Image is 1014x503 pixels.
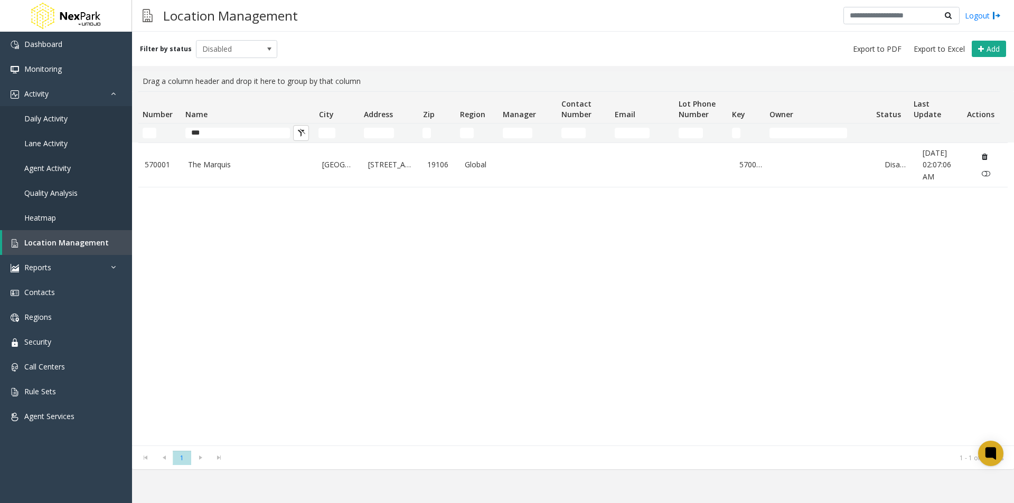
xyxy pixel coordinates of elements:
label: Filter by status [140,44,192,54]
img: pageIcon [143,3,153,29]
span: Key [732,109,745,119]
img: 'icon' [11,239,19,248]
span: Contact Number [561,99,591,119]
a: [STREET_ADDRESS] [368,159,415,170]
button: Export to Excel [909,42,969,56]
td: Key Filter [728,124,765,143]
span: Lot Phone Number [679,99,716,119]
td: Region Filter [456,124,499,143]
td: City Filter [314,124,360,143]
input: Lot Phone Number Filter [679,128,703,138]
input: Region Filter [460,128,474,138]
img: logout [992,10,1001,21]
img: 'icon' [11,90,19,99]
span: Regions [24,312,52,322]
input: Zip Filter [422,128,431,138]
td: Last Update Filter [909,124,962,143]
span: Activity [24,89,49,99]
span: Agent Services [24,411,74,421]
input: Contact Number Filter [561,128,586,138]
span: Lane Activity [24,138,68,148]
th: Actions [962,92,1000,124]
span: Zip [423,109,435,119]
span: Last Update [914,99,941,119]
a: Disabled [885,159,909,170]
input: Name Filter [185,128,290,138]
th: Status [872,92,909,124]
a: Global [465,159,495,170]
td: Name Filter [181,124,314,143]
span: Location Management [24,238,109,248]
div: Drag a column header and drop it here to group by that column [138,71,1008,91]
button: Enable [977,165,996,182]
a: Logout [965,10,1001,21]
input: Key Filter [732,128,740,138]
button: Add [972,41,1006,58]
td: Contact Number Filter [557,124,611,143]
span: Quality Analysis [24,188,78,198]
span: Owner [769,109,793,119]
span: Manager [503,109,536,119]
img: 'icon' [11,65,19,74]
td: Address Filter [360,124,418,143]
a: 570001 [739,159,764,170]
button: Export to PDF [849,42,906,56]
span: Address [364,109,393,119]
button: Delete [977,148,993,165]
kendo-pager-info: 1 - 1 of 1 items [234,453,1003,462]
div: Data table [132,91,1014,445]
span: Reports [24,262,51,272]
span: Email [615,109,635,119]
td: Email Filter [611,124,674,143]
a: Location Management [2,230,132,255]
td: Number Filter [138,124,181,143]
a: The Marquis [188,159,310,170]
input: Manager Filter [503,128,533,138]
td: Owner Filter [765,124,872,143]
span: Disabled [196,41,261,58]
span: Contacts [24,287,55,297]
span: Number [143,109,173,119]
input: Owner Filter [769,128,848,138]
input: Email Filter [615,128,650,138]
img: 'icon' [11,338,19,347]
td: Manager Filter [499,124,557,143]
span: Security [24,337,51,347]
span: Export to Excel [914,44,965,54]
img: 'icon' [11,41,19,49]
span: Add [987,44,1000,54]
span: City [319,109,334,119]
span: Agent Activity [24,163,71,173]
a: [GEOGRAPHIC_DATA] [322,159,355,170]
span: Export to PDF [853,44,902,54]
span: Page 1 [173,451,191,465]
td: Lot Phone Number Filter [674,124,728,143]
span: Dashboard [24,39,62,49]
input: City Filter [318,128,335,138]
span: Monitoring [24,64,62,74]
h3: Location Management [158,3,303,29]
a: 570001 [145,159,175,170]
td: Zip Filter [418,124,456,143]
input: Address Filter [364,128,394,138]
span: Rule Sets [24,386,56,396]
span: Daily Activity [24,113,68,124]
input: Number Filter [143,128,156,138]
td: Actions Filter [962,124,1000,143]
img: 'icon' [11,363,19,372]
td: Status Filter [872,124,909,143]
a: [DATE] 02:07:06 AM [923,147,964,183]
button: Clear [293,125,309,141]
img: 'icon' [11,314,19,322]
a: 19106 [427,159,452,170]
span: [DATE] 02:07:06 AM [923,148,951,182]
img: 'icon' [11,413,19,421]
span: Call Centers [24,362,65,372]
img: 'icon' [11,264,19,272]
img: 'icon' [11,388,19,396]
img: 'icon' [11,289,19,297]
span: Heatmap [24,213,56,223]
span: Name [185,109,208,119]
span: Region [460,109,485,119]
